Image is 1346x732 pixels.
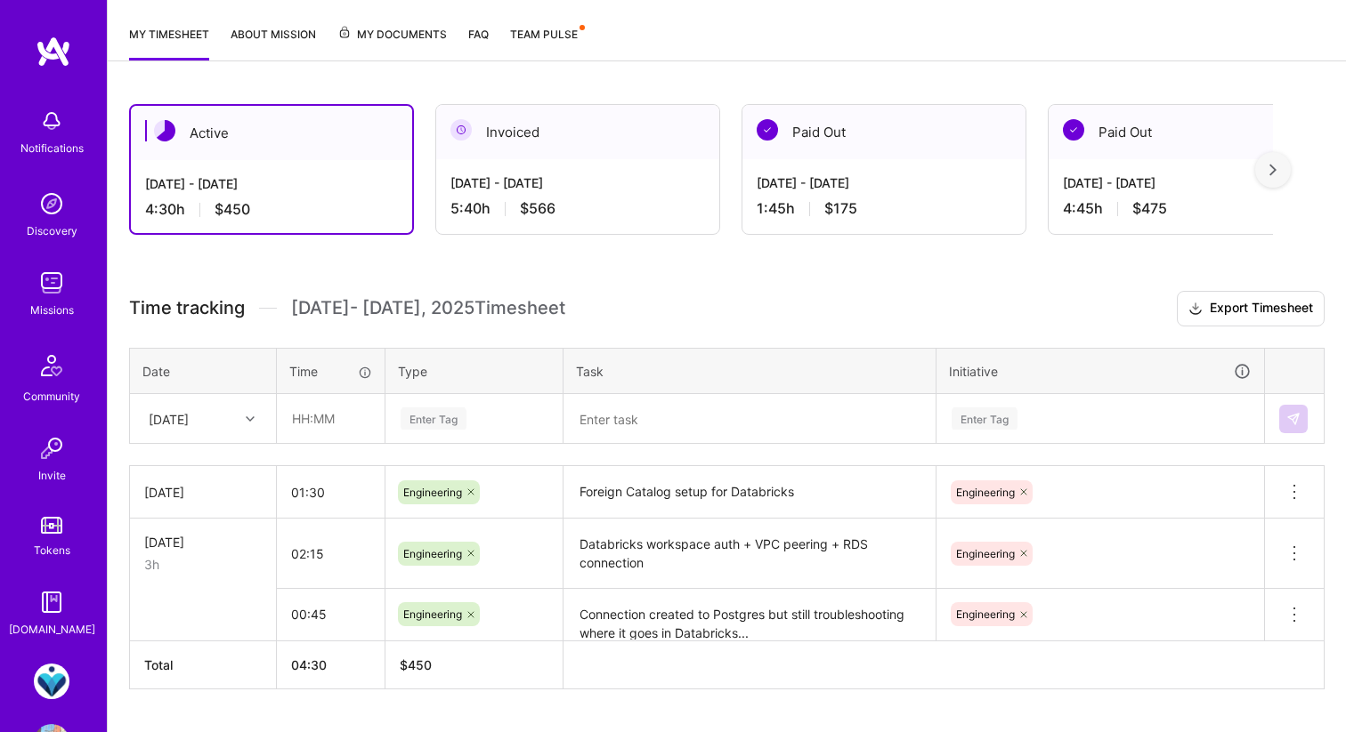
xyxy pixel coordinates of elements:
a: Team Pulse [510,25,583,60]
th: Type [385,348,564,394]
a: My timesheet [129,25,209,60]
div: [DATE] - [DATE] [450,173,705,192]
div: Missions [30,301,74,319]
a: FAQ [468,25,489,60]
img: logo [36,36,71,68]
textarea: Foreign Catalog setup for Databricks [565,468,934,517]
input: HH:MM [277,591,385,638]
div: 4:45 h [1063,199,1318,218]
th: Total [130,640,277,688]
div: [DATE] [144,483,262,502]
span: Engineering [403,607,462,621]
input: HH:MM [277,530,385,577]
img: Invoiced [450,119,472,141]
div: [DATE] - [DATE] [1063,173,1318,192]
span: Engineering [403,547,462,560]
img: guide book [34,584,69,620]
span: Engineering [956,486,1015,499]
div: Tokens [34,541,70,559]
div: Invite [38,466,66,485]
div: Discovery [27,221,77,240]
span: Engineering [956,547,1015,560]
a: About Mission [231,25,316,60]
textarea: Databricks workspace auth + VPC peering + RDS connection [565,520,934,587]
span: $475 [1132,199,1167,218]
img: bell [34,103,69,139]
span: Engineering [403,486,462,499]
div: [DATE] [144,533,262,551]
img: Paid Out [757,119,778,141]
img: teamwork [34,265,69,301]
div: Active [131,106,412,160]
span: $175 [824,199,857,218]
div: Time [289,362,372,381]
input: HH:MM [277,469,385,516]
div: 4:30 h [145,200,398,219]
div: Paid Out [742,105,1026,159]
span: Time tracking [129,297,245,319]
img: discovery [34,186,69,221]
th: Date [130,348,277,394]
input: HH:MM [278,395,384,442]
span: My Documents [337,25,447,44]
a: MedArrive: Devops [29,664,74,699]
img: Invite [34,430,69,466]
div: [DATE] - [DATE] [757,173,1011,192]
div: [DATE] - [DATE] [145,174,398,193]
img: Community [30,344,73,387]
button: Export Timesheet [1177,291,1325,326]
div: 3h [144,555,262,574]
div: [DOMAIN_NAME] [9,620,95,639]
img: MedArrive: Devops [34,664,69,699]
i: icon Chevron [246,414,255,423]
div: Paid Out [1049,105,1332,159]
img: tokens [41,517,62,534]
img: Active [154,120,175,141]
img: Submit [1286,412,1301,426]
div: Enter Tag [952,405,1018,432]
img: Paid Out [1063,119,1084,141]
textarea: Connection created to Postgres but still troubleshooting where it goes in Databricks... [565,591,934,639]
div: 5:40 h [450,199,705,218]
div: Notifications [20,139,84,157]
span: $ 450 [400,657,432,672]
div: Enter Tag [401,405,466,432]
img: right [1269,164,1277,176]
div: Community [23,387,80,406]
th: 04:30 [277,640,385,688]
div: 1:45 h [757,199,1011,218]
a: My Documents [337,25,447,60]
th: Task [564,348,937,394]
span: $566 [520,199,555,218]
div: Invoiced [436,105,719,159]
span: [DATE] - [DATE] , 2025 Timesheet [291,297,565,319]
span: $450 [215,200,250,219]
span: Engineering [956,607,1015,621]
span: Team Pulse [510,28,578,41]
div: Initiative [949,361,1252,382]
i: icon Download [1188,300,1203,318]
div: [DATE] [149,409,189,428]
